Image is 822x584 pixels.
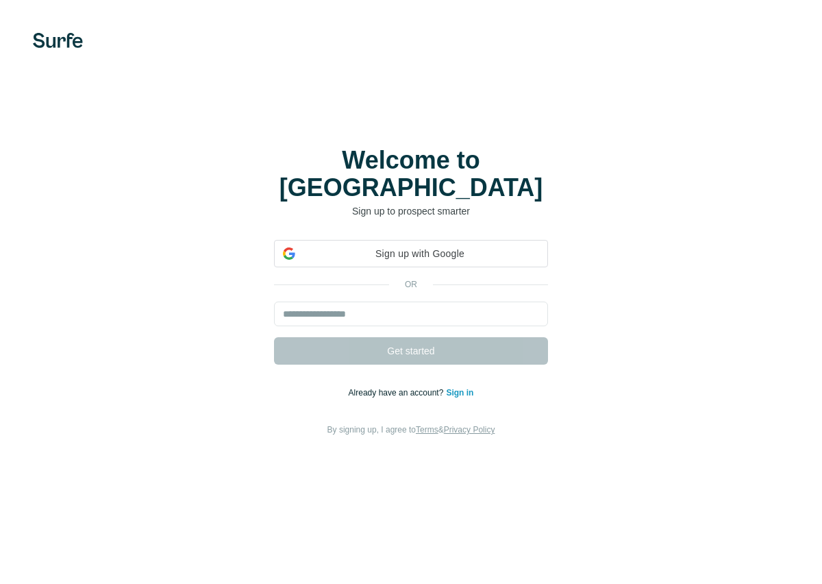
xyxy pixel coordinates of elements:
p: or [389,278,433,291]
span: Sign up with Google [301,247,539,261]
p: Sign up to prospect smarter [274,204,548,218]
span: Already have an account? [349,388,447,398]
a: Privacy Policy [444,425,495,435]
a: Sign in [446,388,473,398]
a: Terms [416,425,438,435]
span: By signing up, I agree to & [327,425,495,435]
img: Surfe's logo [33,33,83,48]
div: Sign up with Google [274,240,548,267]
h1: Welcome to [GEOGRAPHIC_DATA] [274,147,548,202]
